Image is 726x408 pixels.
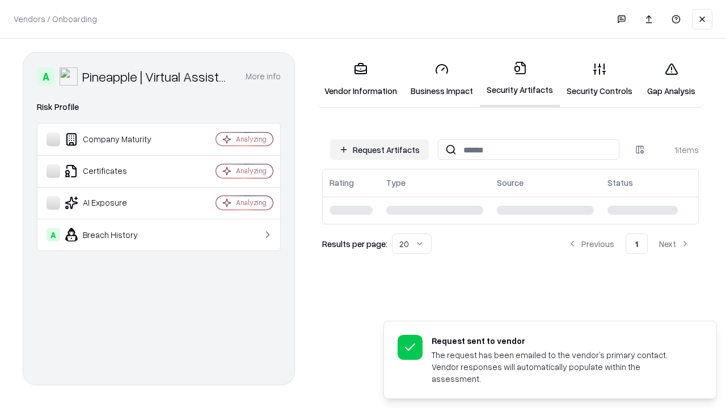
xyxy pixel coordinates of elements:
p: Results per page: [322,238,387,250]
img: Pineapple | Virtual Assistant Agency [60,67,78,86]
button: 1 [626,233,648,254]
div: Analyzing [236,198,267,207]
a: Business Impact [404,53,480,106]
div: Rating [330,177,354,189]
div: Analyzing [236,134,267,144]
button: Request Artifacts [330,139,429,160]
a: Vendor Information [318,53,404,106]
div: AI Exposure [47,196,182,210]
div: The request has been emailed to the vendor’s primary contact. Vendor responses will automatically... [432,349,689,385]
p: Vendors / Onboarding [14,13,97,25]
a: Gap Analysis [639,53,703,106]
nav: pagination [559,233,699,254]
div: Company Maturity [47,133,182,146]
div: Pineapple | Virtual Assistant Agency [82,67,232,86]
div: Status [607,177,633,189]
div: Type [386,177,406,189]
div: 1 items [653,144,699,156]
div: A [37,67,55,86]
div: Source [497,177,524,189]
a: Security Artifacts [480,52,560,107]
a: Security Controls [560,53,639,106]
div: Certificates [47,164,182,178]
div: Breach History [47,228,182,241]
div: A [47,228,60,241]
div: Request sent to vendor [432,335,689,347]
div: Risk Profile [37,100,281,114]
div: Analyzing [236,166,267,176]
button: More info [246,66,281,87]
